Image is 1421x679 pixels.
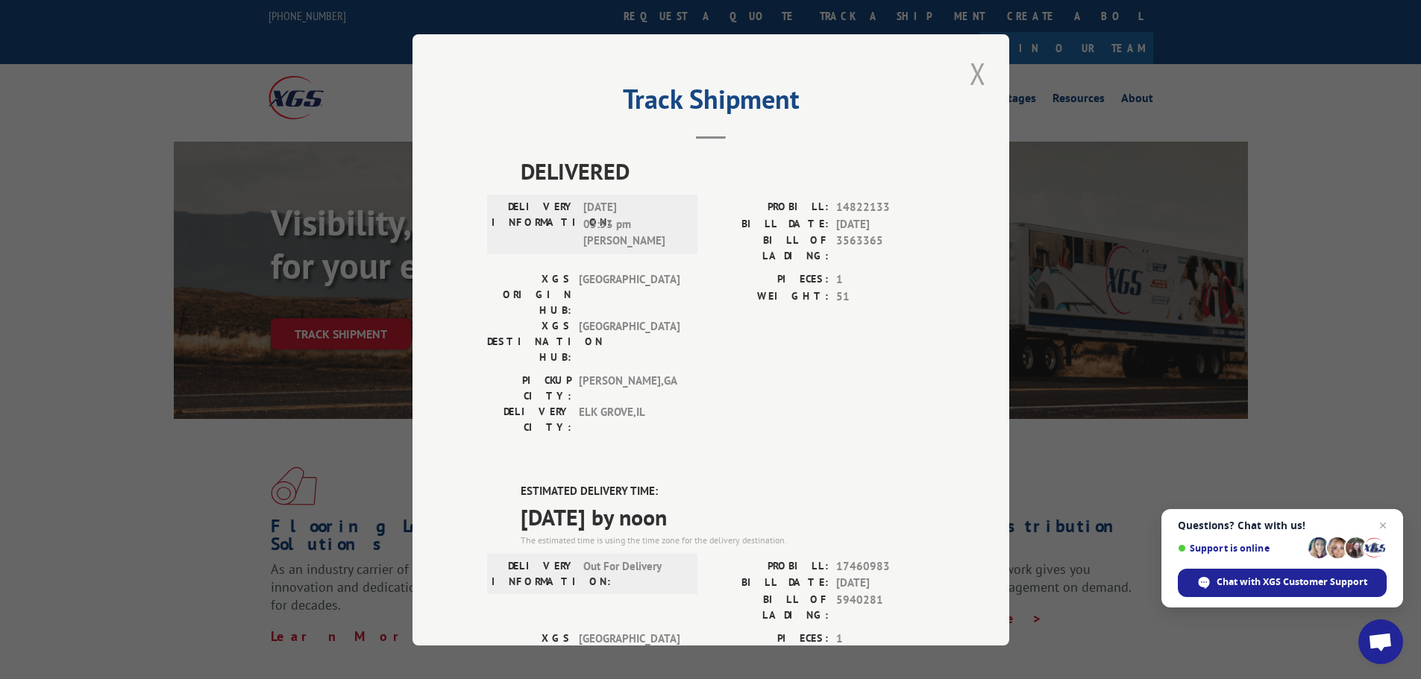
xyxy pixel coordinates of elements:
h2: Track Shipment [487,89,935,117]
label: XGS ORIGIN HUB: [487,630,571,677]
span: [GEOGRAPHIC_DATA] [579,630,680,677]
span: ELK GROVE , IL [579,404,680,435]
span: Out For Delivery [583,558,684,589]
span: 1 [836,271,935,288]
span: 1 [836,630,935,647]
label: BILL DATE: [711,215,829,233]
a: Open chat [1358,619,1403,664]
label: BILL OF LADING: [711,233,829,264]
span: Questions? Chat with us! [1178,519,1387,531]
label: ESTIMATED DELIVERY TIME: [521,483,935,500]
span: Chat with XGS Customer Support [1178,569,1387,597]
span: [DATE] 05:53 pm [PERSON_NAME] [583,199,684,250]
span: 3563365 [836,233,935,264]
span: DELIVERED [521,154,935,188]
span: Chat with XGS Customer Support [1217,575,1367,589]
span: [PERSON_NAME] , GA [579,373,680,404]
label: DELIVERY CITY: [487,404,571,435]
span: [GEOGRAPHIC_DATA] [579,271,680,318]
span: [DATE] by noon [521,499,935,533]
span: 51 [836,288,935,305]
label: PIECES: [711,271,829,288]
label: PICKUP CITY: [487,373,571,404]
span: Support is online [1178,543,1303,554]
span: [DATE] [836,575,935,592]
label: PIECES: [711,630,829,647]
span: [GEOGRAPHIC_DATA] [579,318,680,365]
div: The estimated time is using the time zone for the delivery destination. [521,533,935,546]
label: WEIGHT: [711,288,829,305]
label: DELIVERY INFORMATION: [492,199,576,250]
span: 14822133 [836,199,935,216]
label: PROBILL: [711,558,829,575]
span: 17460983 [836,558,935,575]
label: XGS DESTINATION HUB: [487,318,571,365]
label: XGS ORIGIN HUB: [487,271,571,318]
label: DELIVERY INFORMATION: [492,558,576,589]
button: Close modal [965,53,991,94]
span: [DATE] [836,215,935,233]
label: PROBILL: [711,199,829,216]
span: 5940281 [836,591,935,622]
label: BILL OF LADING: [711,591,829,622]
label: BILL DATE: [711,575,829,592]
